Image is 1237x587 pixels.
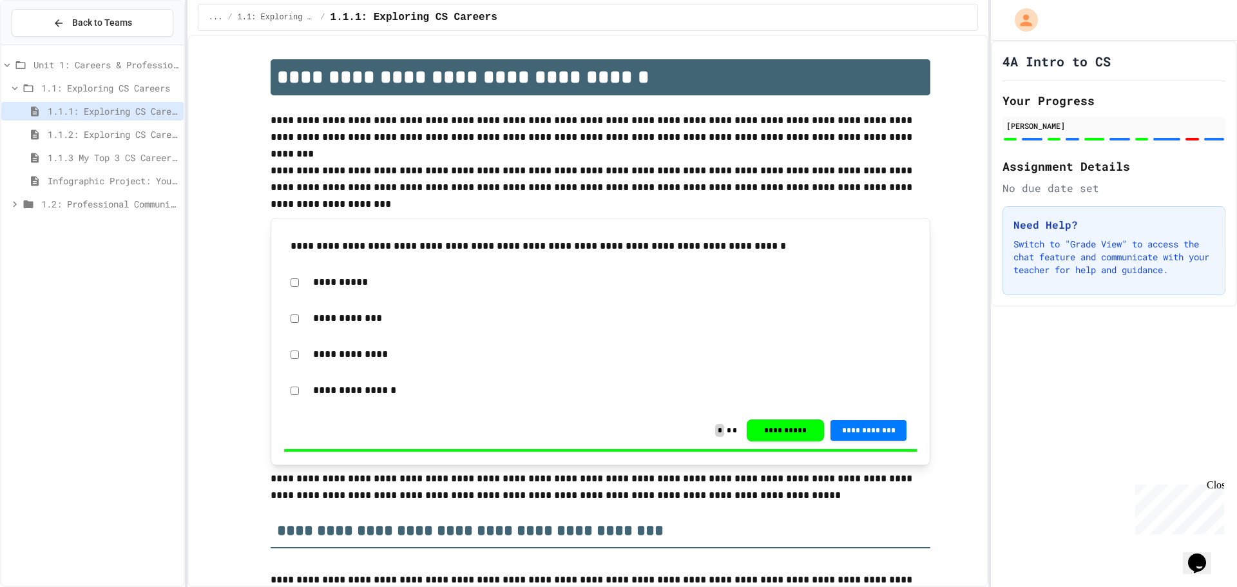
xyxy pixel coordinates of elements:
span: 1.2: Professional Communication [41,197,178,211]
h3: Need Help? [1013,217,1214,233]
iframe: chat widget [1183,535,1224,574]
div: Chat with us now!Close [5,5,89,82]
span: 1.1.3 My Top 3 CS Careers! [48,151,178,164]
p: Switch to "Grade View" to access the chat feature and communicate with your teacher for help and ... [1013,238,1214,276]
span: 1.1: Exploring CS Careers [238,12,316,23]
span: 1.1.1: Exploring CS Careers [331,10,497,25]
iframe: chat widget [1130,479,1224,534]
span: ... [209,12,223,23]
span: 1.1: Exploring CS Careers [41,81,178,95]
span: 1.1.1: Exploring CS Careers [48,104,178,118]
h2: Your Progress [1002,91,1225,110]
span: / [320,12,325,23]
h2: Assignment Details [1002,157,1225,175]
div: No due date set [1002,180,1225,196]
h1: 4A Intro to CS [1002,52,1111,70]
span: 1.1.2: Exploring CS Careers - Review [48,128,178,141]
button: Back to Teams [12,9,173,37]
div: My Account [1001,5,1041,35]
span: / [227,12,232,23]
span: Unit 1: Careers & Professionalism [34,58,178,72]
span: Infographic Project: Your favorite CS [48,174,178,188]
div: [PERSON_NAME] [1006,120,1222,131]
span: Back to Teams [72,16,132,30]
